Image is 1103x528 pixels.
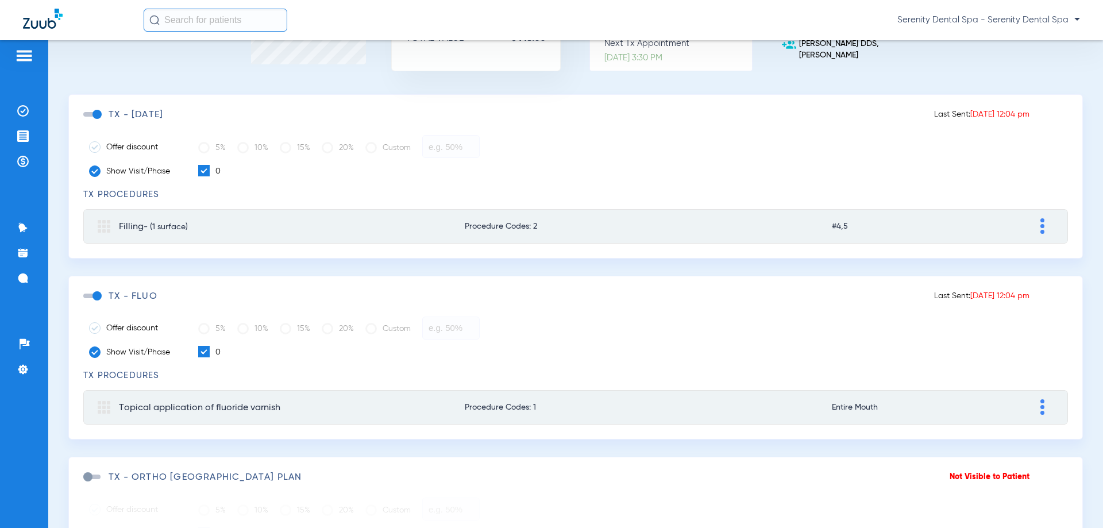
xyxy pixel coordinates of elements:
span: Entire Mouth [832,403,954,411]
label: Offer discount [89,141,181,153]
label: 15% [280,136,310,159]
label: 15% [280,317,310,340]
span: #4,5 [832,222,954,230]
input: Search for patients [144,9,287,32]
label: Custom [365,499,411,522]
label: 20% [322,499,354,522]
input: e.g. 50% [422,498,480,521]
p: [DATE] 3:30 PM [604,52,752,64]
label: Show Visit/Phase [89,346,181,358]
span: Serenity Dental Spa - Serenity Dental Spa [897,14,1080,26]
img: group.svg [98,220,110,233]
label: Custom [365,317,411,340]
label: 20% [322,317,354,340]
img: Search Icon [149,15,160,25]
label: Show Visit/Phase [89,165,181,177]
mat-expansion-panel-header: Filling- (1 surface)Procedure Codes: 2#4,5 [83,209,1068,244]
label: Offer discount [89,322,181,334]
p: Not Visible to Patient [950,471,1029,483]
label: 0 [198,346,221,359]
h3: TX Procedures [83,370,1068,381]
span: [DATE] 12:04 pm [970,292,1029,300]
input: e.g. 50% [422,317,480,340]
h3: TX Procedures [83,189,1068,201]
label: 10% [237,317,268,340]
img: add-user.svg [782,38,796,52]
span: - (1 surface) [144,223,188,231]
p: Last Sent: [934,109,1029,120]
p: Next Tx Appointment [604,38,752,49]
img: hamburger-icon [15,49,33,63]
label: 5% [198,136,226,159]
mat-expansion-panel-header: Topical application of fluoride varnishProcedure Codes: 1Entire Mouth [83,390,1068,425]
h3: TX - FLUO [109,291,157,302]
span: [DATE] 12:04 pm [970,110,1029,118]
img: group-dot-blue.svg [1040,218,1044,234]
img: Zuub Logo [23,9,63,29]
h3: TX - ORTHO [GEOGRAPHIC_DATA] PLAN [109,472,302,483]
span: Procedure Codes: 1 [465,403,750,411]
label: 5% [198,317,226,340]
img: group-dot-blue.svg [1040,399,1044,415]
span: Procedure Codes: 2 [465,222,750,230]
label: Custom [365,136,411,159]
p: [PERSON_NAME] DDS, [PERSON_NAME] [782,38,930,61]
span: Topical application of fluoride varnish [119,403,280,413]
h3: TX - [DATE] [109,109,163,121]
input: e.g. 50% [422,135,480,158]
img: group.svg [98,401,110,414]
p: Last Sent: [934,290,1029,302]
label: 0 [198,165,221,178]
label: 15% [280,499,310,522]
span: Filling [119,222,188,232]
label: 5% [198,499,226,522]
label: 20% [322,136,354,159]
label: Offer discount [89,504,181,515]
label: 10% [237,499,268,522]
label: 10% [237,136,268,159]
iframe: Chat Widget [1046,473,1103,528]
